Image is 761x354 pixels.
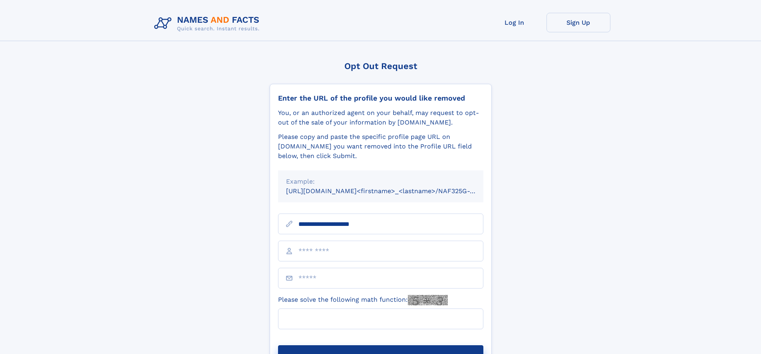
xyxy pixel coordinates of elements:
div: Example: [286,177,475,186]
div: Enter the URL of the profile you would like removed [278,94,483,103]
label: Please solve the following math function: [278,295,448,305]
a: Sign Up [546,13,610,32]
img: Logo Names and Facts [151,13,266,34]
div: Please copy and paste the specific profile page URL on [DOMAIN_NAME] you want removed into the Pr... [278,132,483,161]
div: You, or an authorized agent on your behalf, may request to opt-out of the sale of your informatio... [278,108,483,127]
div: Opt Out Request [270,61,492,71]
a: Log In [483,13,546,32]
small: [URL][DOMAIN_NAME]<firstname>_<lastname>/NAF325G-xxxxxxxx [286,187,499,195]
